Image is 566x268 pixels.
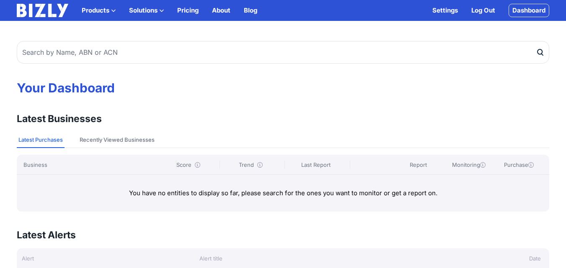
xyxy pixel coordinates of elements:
[460,254,549,263] div: Date
[82,5,116,15] button: Products
[129,5,164,15] button: Solutions
[496,161,543,169] div: Purchase
[212,5,230,15] a: About
[17,132,65,148] button: Latest Purchases
[177,5,199,15] a: Pricing
[17,228,76,242] h3: Latest Alerts
[395,161,442,169] div: Report
[17,112,102,125] h3: Latest Businesses
[509,4,549,17] a: Dashboard
[17,41,549,64] input: Search by Name, ABN or ACN
[17,132,549,148] nav: Tabs
[220,161,282,169] div: Trend
[445,161,492,169] div: Monitoring
[23,161,173,169] div: Business
[17,254,194,263] div: Alert
[471,5,495,15] a: Log Out
[194,254,461,263] div: Alert title
[244,5,257,15] a: Blog
[30,188,536,198] p: You have no entities to display so far, please search for the ones you want to monitor or get a r...
[176,161,216,169] div: Score
[284,161,346,169] div: Last Report
[17,80,549,95] h1: Your Dashboard
[78,132,156,148] button: Recently Viewed Businesses
[432,5,458,15] a: Settings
